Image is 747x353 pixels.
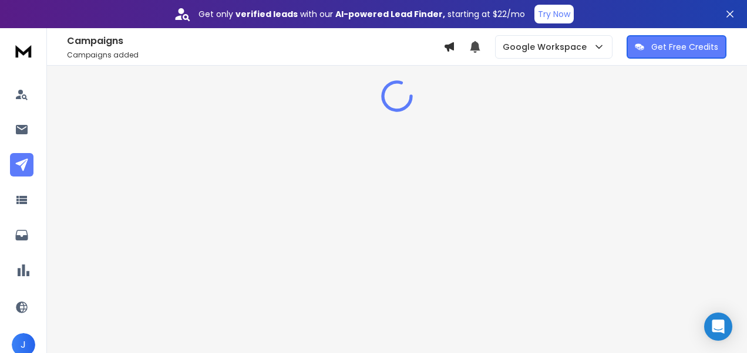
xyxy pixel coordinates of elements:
button: Try Now [534,5,574,23]
p: Get Free Credits [651,41,718,53]
strong: verified leads [235,8,298,20]
p: Try Now [538,8,570,20]
img: logo [12,40,35,62]
p: Get only with our starting at $22/mo [198,8,525,20]
strong: AI-powered Lead Finder, [335,8,445,20]
p: Google Workspace [503,41,591,53]
p: Campaigns added [67,50,443,60]
div: Open Intercom Messenger [704,313,732,341]
button: Get Free Credits [627,35,726,59]
h1: Campaigns [67,34,443,48]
